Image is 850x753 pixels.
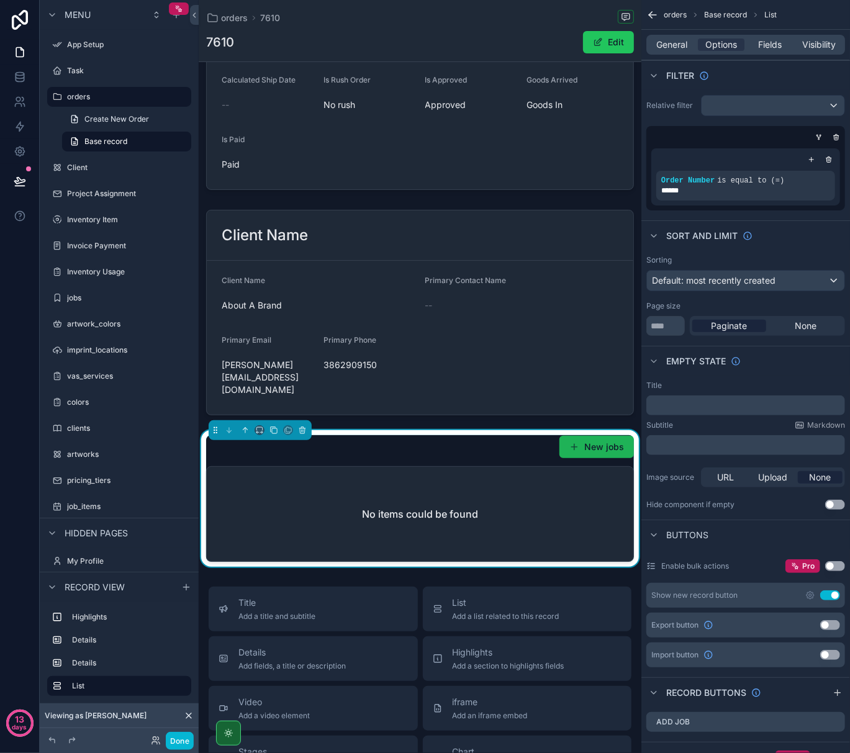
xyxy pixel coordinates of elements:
[40,602,199,708] div: scrollable content
[67,319,189,329] label: artwork_colors
[67,449,189,459] label: artworks
[666,355,726,367] span: Empty state
[666,70,694,82] span: Filter
[704,10,747,20] span: Base record
[238,611,315,621] span: Add a title and subtitle
[67,189,189,199] label: Project Assignment
[652,275,775,286] span: Default: most recently created
[795,420,845,430] a: Markdown
[47,210,191,230] a: Inventory Item
[705,38,737,51] span: Options
[651,650,699,660] span: Import button
[72,681,181,691] label: List
[47,392,191,412] a: colors
[67,163,189,173] label: Client
[646,420,673,430] label: Subtitle
[47,87,191,107] a: orders
[65,581,125,593] span: Record view
[238,696,310,708] span: Video
[238,646,346,659] span: Details
[666,529,708,541] span: Buttons
[47,184,191,204] a: Project Assignment
[84,114,149,124] span: Create New Order
[67,267,189,277] label: Inventory Usage
[712,320,748,332] span: Paginate
[166,732,194,750] button: Done
[362,507,478,521] h2: No items could be found
[646,500,735,510] div: Hide component if empty
[84,137,127,147] span: Base record
[646,255,672,265] label: Sorting
[67,40,189,50] label: App Setup
[453,646,564,659] span: Highlights
[67,371,189,381] label: vas_services
[661,561,729,571] label: Enable bulk actions
[810,471,831,484] span: None
[47,366,191,386] a: vas_services
[67,66,189,76] label: Task
[67,423,189,433] label: clients
[238,661,346,671] span: Add fields, a title or description
[67,92,184,102] label: orders
[47,35,191,55] a: App Setup
[803,38,836,51] span: Visibility
[45,711,147,721] span: Viewing as [PERSON_NAME]
[423,636,632,681] button: HighlightsAdd a section to highlights fields
[795,320,816,332] span: None
[717,176,784,185] span: is equal to (=)
[646,435,845,455] div: scrollable content
[646,301,680,311] label: Page size
[453,696,528,708] span: iframe
[664,10,687,20] span: orders
[656,717,690,727] label: Add Job
[206,34,234,51] h1: 7610
[657,38,688,51] span: General
[72,658,186,668] label: Details
[67,293,189,303] label: jobs
[67,215,189,225] label: Inventory Item
[661,176,715,185] span: Order Number
[718,471,735,484] span: URL
[72,635,186,645] label: Details
[759,471,788,484] span: Upload
[238,597,315,609] span: Title
[646,101,696,110] label: Relative filter
[67,476,189,485] label: pricing_tiers
[47,471,191,490] a: pricing_tiers
[453,597,559,609] span: List
[47,158,191,178] a: Client
[47,444,191,464] a: artworks
[764,10,777,20] span: List
[759,38,782,51] span: Fields
[260,12,280,24] a: 7610
[12,718,27,736] p: days
[559,436,634,458] button: New jobs
[47,262,191,282] a: Inventory Usage
[646,395,845,415] div: scrollable content
[423,686,632,731] button: iframeAdd an iframe embed
[453,611,559,621] span: Add a list related to this record
[209,587,418,631] button: TitleAdd a title and subtitle
[646,472,696,482] label: Image source
[65,9,91,21] span: Menu
[651,620,699,630] span: Export button
[47,340,191,360] a: imprint_locations
[67,241,189,251] label: Invoice Payment
[47,314,191,334] a: artwork_colors
[666,687,746,699] span: Record buttons
[65,527,128,539] span: Hidden pages
[646,270,845,291] button: Default: most recently created
[802,561,815,571] span: Pro
[453,711,528,721] span: Add an iframe embed
[62,109,191,129] a: Create New Order
[47,288,191,308] a: jobs
[583,31,634,53] button: Edit
[666,230,738,242] span: Sort And Limit
[47,418,191,438] a: clients
[47,61,191,81] a: Task
[62,132,191,151] a: Base record
[807,420,845,430] span: Markdown
[453,661,564,671] span: Add a section to highlights fields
